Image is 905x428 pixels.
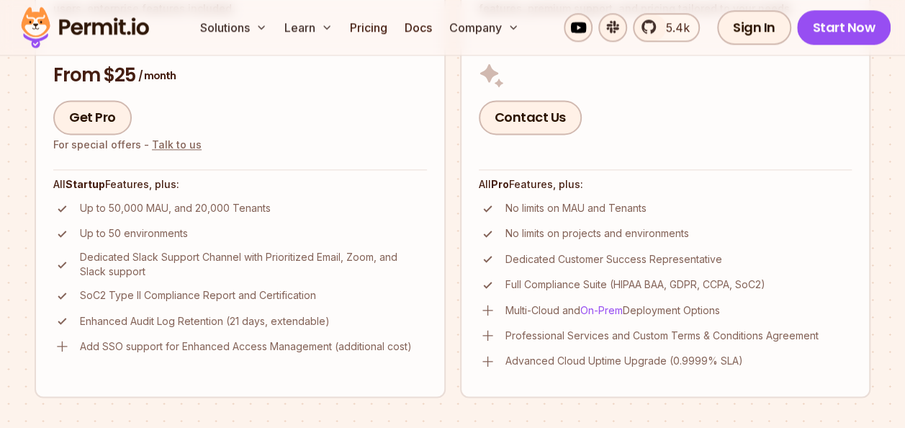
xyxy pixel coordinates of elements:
p: No limits on projects and environments [505,226,689,241]
img: Permit logo [14,3,156,52]
a: 5.4k [633,13,700,42]
p: Multi-Cloud and Deployment Options [505,303,720,318]
span: 5.4k [657,19,690,36]
p: Up to 50 environments [80,226,188,241]
a: Pricing [344,13,393,42]
a: Get Pro [53,100,132,135]
a: On-Prem [580,304,623,316]
a: Start Now [797,10,891,45]
p: Full Compliance Suite (HIPAA BAA, GDPR, CCPA, SoC2) [505,277,765,292]
p: Up to 50,000 MAU, and 20,000 Tenants [80,201,271,215]
button: Company [444,13,525,42]
a: Sign In [717,10,791,45]
p: Dedicated Customer Success Representative [505,252,722,267]
a: Talk to us [152,138,202,151]
button: Learn [279,13,338,42]
p: Enhanced Audit Log Retention (21 days, extendable) [80,314,330,329]
h3: From $25 [53,63,427,89]
span: / month [138,68,176,83]
p: No limits on MAU and Tenants [505,201,647,215]
p: Advanced Cloud Uptime Upgrade (0.9999% SLA) [505,354,743,368]
button: Solutions [194,13,273,42]
p: Dedicated Slack Support Channel with Prioritized Email, Zoom, and Slack support [80,250,427,279]
a: Docs [399,13,438,42]
h4: All Features, plus: [53,177,427,192]
p: Add SSO support for Enhanced Access Management (additional cost) [80,339,412,354]
a: Contact Us [479,100,582,135]
p: Professional Services and Custom Terms & Conditions Agreement [505,329,819,343]
strong: Startup [66,178,105,190]
strong: Pro [491,178,509,190]
div: For special offers - [53,138,202,152]
p: SoC2 Type II Compliance Report and Certification [80,288,316,303]
h4: All Features, plus: [479,177,852,192]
